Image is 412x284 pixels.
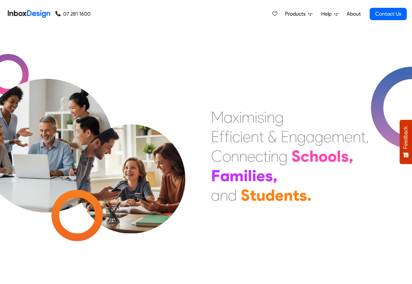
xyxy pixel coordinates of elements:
div: s [341,146,349,166]
div: t [293,185,299,205]
a: About [345,7,362,20]
div: . [307,185,312,205]
div: E [281,127,289,146]
div: i [244,166,248,185]
div: l [248,166,252,185]
div: n [353,127,361,146]
div: h [309,146,319,166]
div: d [265,185,275,205]
span: Products [285,10,308,18]
div: E [211,127,219,146]
div: i [255,107,257,127]
div: a [224,107,233,127]
div: S [241,185,250,205]
div: g [279,146,288,166]
div: i [264,107,267,127]
a: Contact Us [370,8,407,20]
div: c [255,146,263,166]
a: 07 281 1600 [55,10,91,18]
div: n [271,146,279,166]
button: Feedback - Show survey [400,120,412,164]
a: Help [319,7,341,20]
div: u [256,185,265,205]
div: Maximising Efficient & Engagement, Connecting Schools, Families, and Students. [211,107,369,205]
div: i [240,127,243,146]
div: f [219,127,224,146]
div: l [337,146,341,166]
div: M [211,107,224,127]
div: d [228,185,237,205]
div: g [297,127,306,146]
div: n [239,146,247,166]
div: , [349,146,353,166]
img: parents_with_child.png [63,97,199,234]
div: t [250,185,256,205]
div: i [252,166,256,185]
div: a [220,166,230,185]
div: t [259,127,264,146]
div: e [256,166,265,185]
div: a [211,185,220,205]
div: c [301,146,309,166]
a: Products [282,7,315,20]
div: a [306,127,315,146]
div: C [211,146,222,166]
div: e [243,127,251,146]
div: s [299,185,307,205]
div: n [267,107,275,127]
div: S [291,146,301,166]
div: t [361,127,366,146]
div: e [323,127,332,146]
div: n [231,146,239,166]
div: g [315,127,323,146]
div: n [220,185,228,205]
div: , [273,166,277,185]
div: e [345,127,353,146]
div: o [319,146,328,166]
div: n [251,127,259,146]
div: s [257,107,264,127]
div: n [284,185,293,205]
div: e [275,185,284,205]
div: g [275,107,284,127]
div: F [211,166,220,185]
div: m [242,107,255,127]
div: , [366,127,369,146]
div: & [268,127,277,146]
div: e [247,146,255,166]
div: i [230,127,232,146]
div: s [265,166,273,185]
span: Feedback [403,126,409,149]
div: c [232,127,240,146]
div: f [224,127,230,146]
div: n [289,127,297,146]
div: x [233,107,239,127]
div: o [222,146,231,166]
div: m [230,166,244,185]
div: m [332,127,345,146]
div: i [268,146,271,166]
div: o [328,146,337,166]
span: Help [321,10,334,18]
div: t [263,146,268,166]
div: i [239,107,242,127]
